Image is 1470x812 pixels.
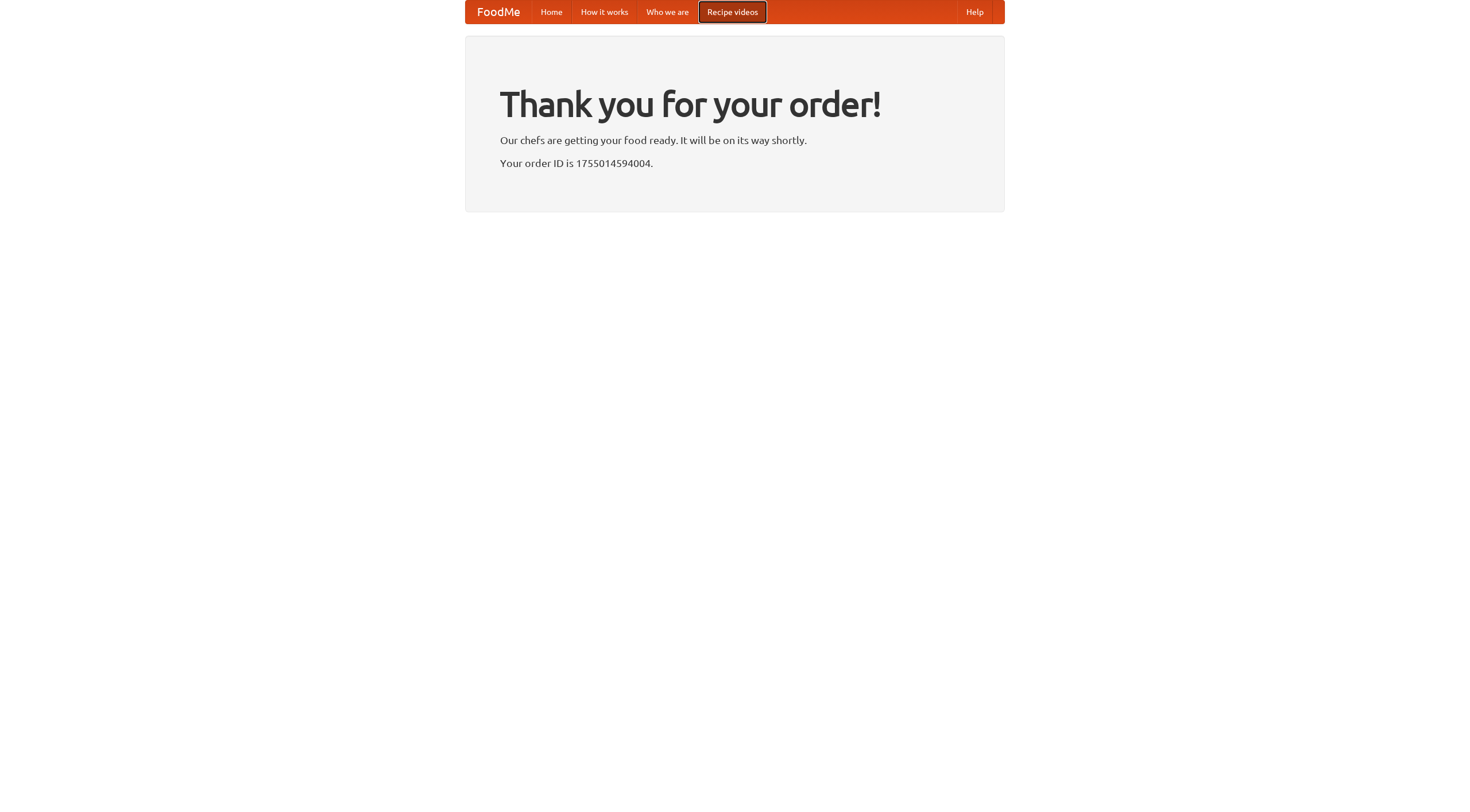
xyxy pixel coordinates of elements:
a: Help [957,1,993,24]
a: FoodMe [466,1,532,24]
h1: Thank you for your order! [500,76,970,131]
p: Our chefs are getting your food ready. It will be on its way shortly. [500,131,970,149]
a: Recipe videos [698,1,767,24]
a: Who we are [637,1,698,24]
a: How it works [572,1,637,24]
p: Your order ID is 1755014594004. [500,154,970,172]
a: Home [532,1,572,24]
